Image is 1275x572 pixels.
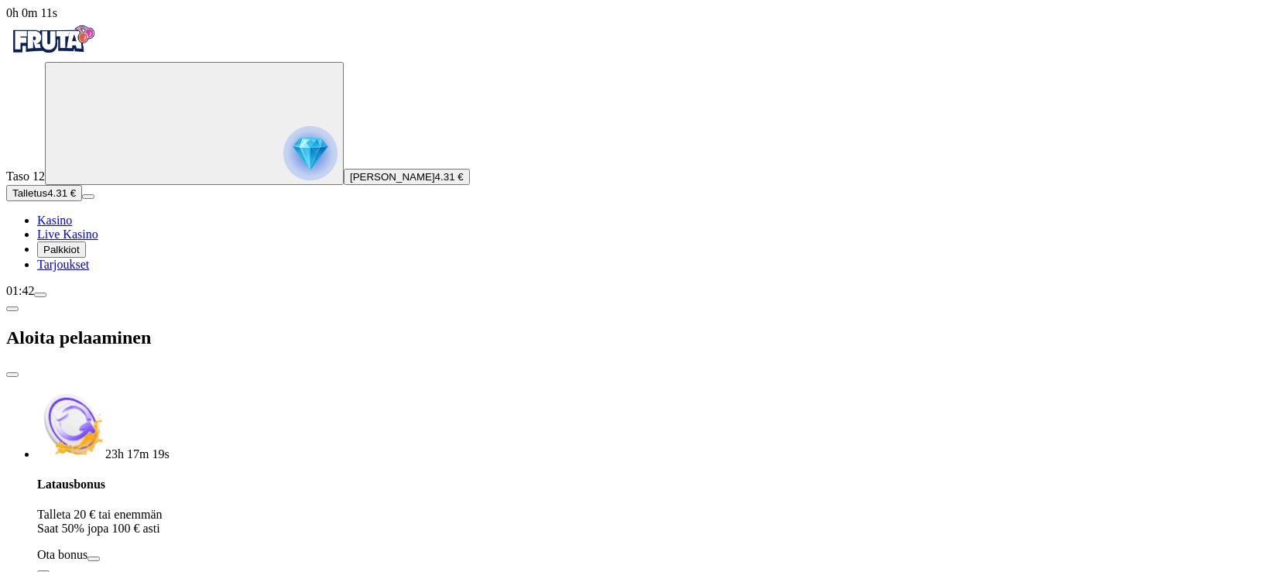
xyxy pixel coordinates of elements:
[43,244,80,255] span: Palkkiot
[6,284,34,297] span: 01:42
[82,194,94,199] button: menu
[37,258,89,271] a: gift-inverted iconTarjoukset
[6,170,45,183] span: Taso 12
[37,241,86,258] button: reward iconPalkkiot
[45,62,344,185] button: reward progress
[37,228,98,241] span: Live Kasino
[6,327,1269,348] h2: Aloita pelaaminen
[37,390,105,458] img: Reload bonus icon
[37,228,98,241] a: poker-chip iconLive Kasino
[37,214,72,227] a: diamond iconKasino
[37,508,1269,536] p: Talleta 20 € tai enemmän Saat 50% jopa 100 € asti
[37,258,89,271] span: Tarjoukset
[435,171,464,183] span: 4.31 €
[6,185,82,201] button: Talletusplus icon4.31 €
[6,48,99,61] a: Fruta
[6,307,19,311] button: chevron-left icon
[47,187,76,199] span: 4.31 €
[350,171,435,183] span: [PERSON_NAME]
[6,20,1269,272] nav: Primary
[6,372,19,377] button: close
[283,126,338,180] img: reward progress
[344,169,470,185] button: [PERSON_NAME]4.31 €
[6,6,57,19] span: user session time
[105,447,170,461] span: countdown
[6,20,99,59] img: Fruta
[37,548,87,561] label: Ota bonus
[12,187,47,199] span: Talletus
[37,478,1269,492] h4: Latausbonus
[37,214,72,227] span: Kasino
[34,293,46,297] button: menu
